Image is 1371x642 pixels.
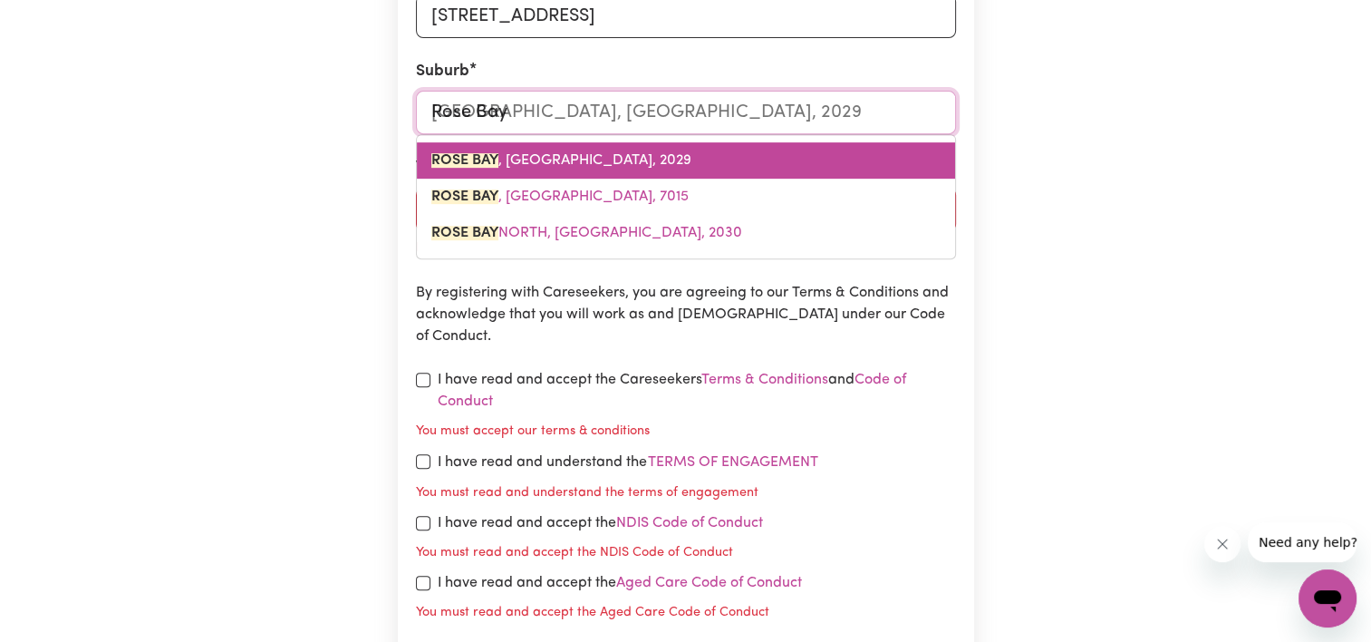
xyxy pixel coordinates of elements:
[417,142,955,179] a: ROSE BAY, New South Wales, 2029
[417,179,955,215] a: ROSE BAY, Tasmania, 7015
[11,13,110,27] span: Need any help?
[701,373,828,387] a: Terms & Conditions
[416,483,758,503] p: You must read and understand the terms of engagement
[431,190,689,204] span: , [GEOGRAPHIC_DATA], 7015
[416,134,956,259] div: menu-options
[438,512,763,534] label: I have read and accept the
[1299,569,1357,627] iframe: Button to launch messaging window
[416,60,469,83] label: Suburb
[438,572,802,594] label: I have read and accept the
[416,543,733,563] p: You must read and accept the NDIS Code of Conduct
[1204,526,1241,562] iframe: Close message
[416,91,956,134] input: e.g. North Bondi, New South Wales
[616,516,763,530] a: NDIS Code of Conduct
[1248,522,1357,562] iframe: Message from company
[438,369,956,413] label: I have read and accept the Careseekers and
[431,226,498,240] mark: ROSE BAY
[438,373,906,409] a: Code of Conduct
[616,576,802,590] a: Aged Care Code of Conduct
[431,226,742,240] span: NORTH, [GEOGRAPHIC_DATA], 2030
[431,153,498,168] mark: ROSE BAY
[416,603,769,623] p: You must read and accept the Aged Care Code of Conduct
[417,215,955,251] a: ROSE BAY NORTH, New South Wales, 2030
[647,451,819,474] button: I have read and understand the
[416,422,650,442] p: You must accept our terms & conditions
[438,451,819,474] label: I have read and understand the
[431,153,691,168] span: , [GEOGRAPHIC_DATA], 2029
[431,190,498,204] mark: ROSE BAY
[416,282,956,347] p: By registering with Careseekers, you are agreeing to our Terms & Conditions and acknowledge that ...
